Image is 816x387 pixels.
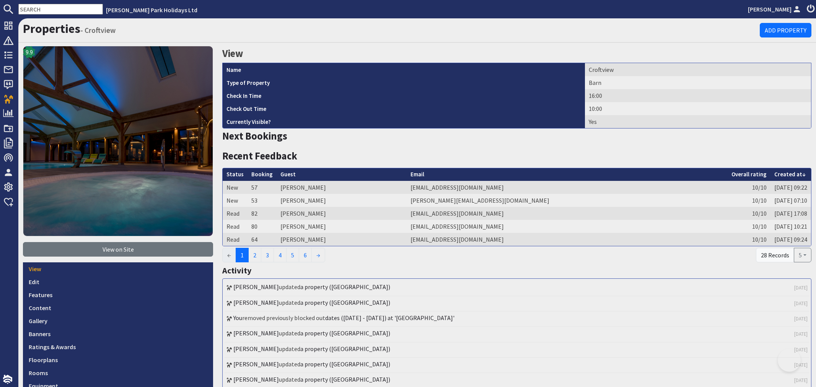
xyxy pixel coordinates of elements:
iframe: Toggle Customer Support [778,349,801,372]
td: [DATE] 09:24 [770,233,811,246]
a: 6 [299,248,312,262]
li: removed previously blocked out [225,312,809,327]
a: 5 [286,248,299,262]
a: → [311,248,325,262]
td: New [223,194,248,207]
a: 2 [248,248,261,262]
a: Recent Feedback [222,150,297,162]
td: [EMAIL_ADDRESS][DOMAIN_NAME] [407,207,728,220]
a: Ratings & Awards [23,340,213,353]
td: 10/10 [728,194,770,207]
input: SEARCH [18,4,103,15]
span: 9.9 [26,47,33,57]
img: Croftview's icon [23,46,213,236]
th: Type of Property [223,76,585,89]
a: [PERSON_NAME] [748,5,802,14]
a: [PERSON_NAME] [233,376,279,383]
a: [DATE] [794,300,808,307]
td: [PERSON_NAME] [277,207,407,220]
li: updated [225,358,809,373]
li: updated [225,281,809,296]
td: [PERSON_NAME] [277,220,407,233]
td: New [223,181,248,194]
a: a property ([GEOGRAPHIC_DATA]) [300,360,390,368]
a: Guest [280,171,296,178]
a: 53 [251,197,257,204]
li: updated [225,296,809,312]
h2: View [222,46,811,61]
a: dates ([DATE] - [DATE]) at '[GEOGRAPHIC_DATA]' [325,314,454,322]
td: [DATE] 17:08 [770,207,811,220]
td: 10:00 [585,102,811,115]
a: 3 [261,248,274,262]
a: View [23,262,213,275]
a: Overall rating [731,171,767,178]
th: Check Out Time [223,102,585,115]
li: updated [225,343,809,358]
a: 57 [251,184,257,191]
a: 80 [251,223,257,230]
a: Activity [222,265,251,276]
a: [PERSON_NAME] [233,345,279,353]
td: [EMAIL_ADDRESS][DOMAIN_NAME] [407,181,728,194]
td: Read [223,207,248,220]
a: a property ([GEOGRAPHIC_DATA]) [300,299,390,306]
a: [DATE] [794,284,808,291]
a: Add Property [760,23,811,37]
td: 16:00 [585,89,811,102]
a: [PERSON_NAME] Park Holidays Ltd [106,6,197,14]
td: 10/10 [728,220,770,233]
span: 1 [236,248,249,262]
th: Check In Time [223,89,585,102]
td: [PERSON_NAME] [277,181,407,194]
a: Content [23,301,213,314]
small: - Croftview [80,26,116,35]
a: You [233,314,242,322]
button: 5 [794,248,811,262]
a: [DATE] [794,377,808,384]
td: [PERSON_NAME] [277,233,407,246]
a: [PERSON_NAME] [233,283,279,291]
a: Rooms [23,366,213,379]
td: [DATE] 09:22 [770,181,811,194]
div: 28 Records [756,248,794,262]
a: 9.9 [23,46,213,242]
a: Features [23,288,213,301]
td: Barn [585,76,811,89]
td: 10/10 [728,181,770,194]
td: Yes [585,115,811,128]
td: 10/10 [728,207,770,220]
li: updated [225,327,809,342]
a: Gallery [23,314,213,327]
a: 82 [251,210,257,217]
a: Edit [23,275,213,288]
td: [EMAIL_ADDRESS][DOMAIN_NAME] [407,220,728,233]
a: 4 [274,248,287,262]
a: a property ([GEOGRAPHIC_DATA]) [300,329,390,337]
a: [PERSON_NAME] [233,360,279,368]
a: 64 [251,236,257,243]
td: Read [223,220,248,233]
a: Status [226,171,244,178]
td: 10/10 [728,233,770,246]
td: [DATE] 10:21 [770,220,811,233]
a: Properties [23,21,80,36]
td: Croftview [585,63,811,76]
a: a property ([GEOGRAPHIC_DATA]) [300,345,390,353]
td: [DATE] 07:10 [770,194,811,207]
a: Booking [251,171,273,178]
a: View on Site [23,242,213,257]
td: [EMAIL_ADDRESS][DOMAIN_NAME] [407,233,728,246]
th: Name [223,63,585,76]
a: Banners [23,327,213,340]
a: a property ([GEOGRAPHIC_DATA]) [300,283,390,291]
th: Currently Visible? [223,115,585,128]
a: [DATE] [794,315,808,322]
a: Email [410,171,424,178]
a: [DATE] [794,330,808,338]
td: [PERSON_NAME] [277,194,407,207]
a: [PERSON_NAME] [233,329,279,337]
td: [PERSON_NAME][EMAIL_ADDRESS][DOMAIN_NAME] [407,194,728,207]
img: staytech_i_w-64f4e8e9ee0a9c174fd5317b4b171b261742d2d393467e5bdba4413f4f884c10.svg [3,375,12,384]
a: [DATE] [794,346,808,353]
